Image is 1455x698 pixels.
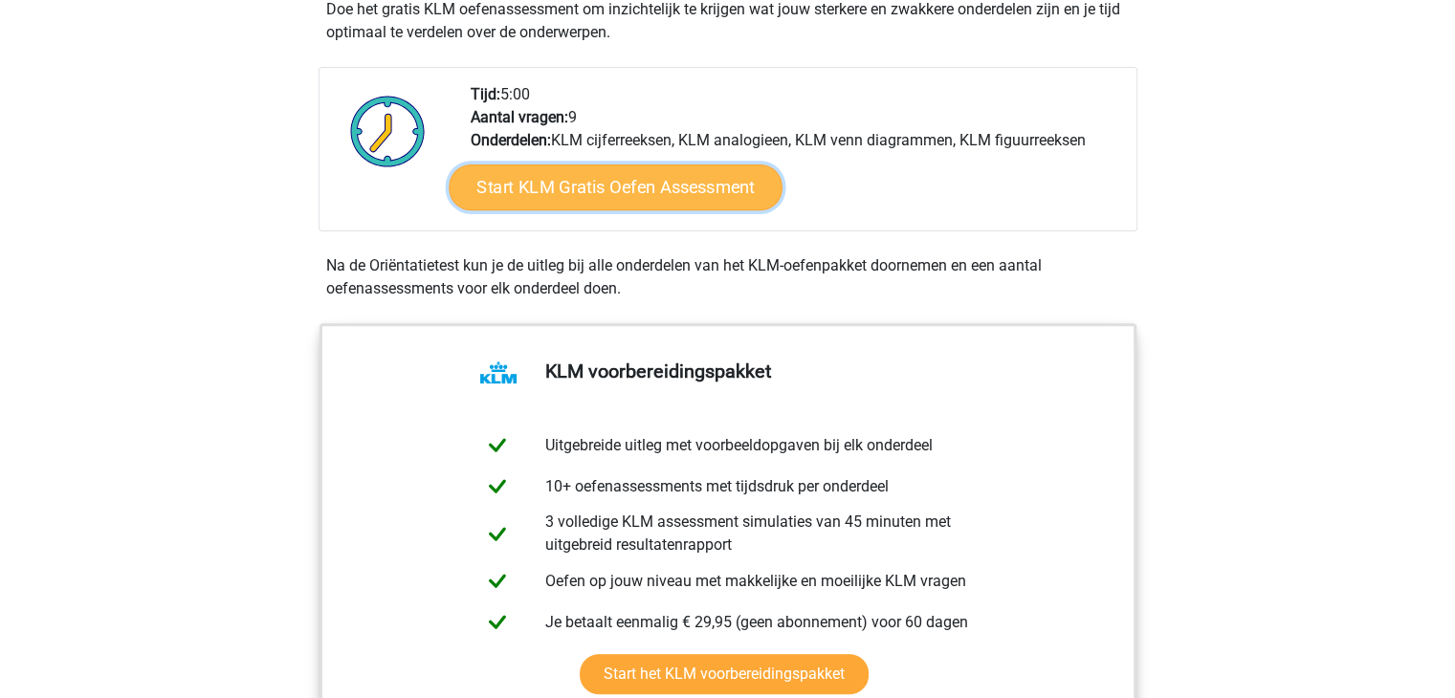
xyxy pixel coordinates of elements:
b: Aantal vragen: [471,108,568,126]
div: 5:00 9 KLM cijferreeksen, KLM analogieen, KLM venn diagrammen, KLM figuurreeksen [456,83,1135,230]
a: Start het KLM voorbereidingspakket [580,654,869,694]
a: Start KLM Gratis Oefen Assessment [449,164,782,209]
img: Klok [340,83,436,179]
b: Onderdelen: [471,131,551,149]
div: Na de Oriëntatietest kun je de uitleg bij alle onderdelen van het KLM-oefenpakket doornemen en ee... [319,254,1137,300]
b: Tijd: [471,85,500,103]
